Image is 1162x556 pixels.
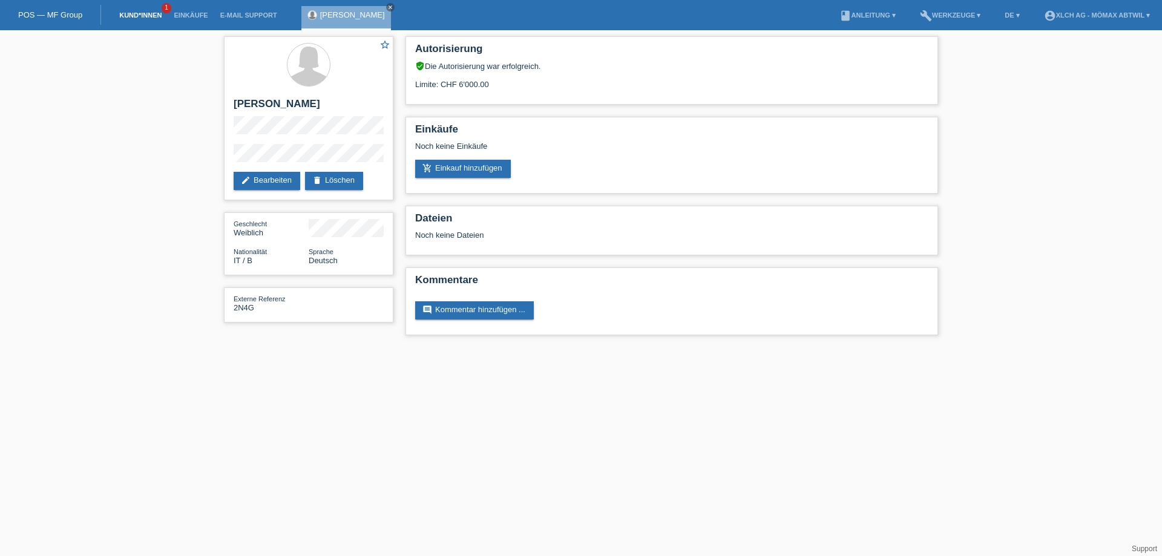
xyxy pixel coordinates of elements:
h2: Autorisierung [415,43,928,61]
a: [PERSON_NAME] [320,10,385,19]
i: edit [241,175,251,185]
span: Deutsch [309,256,338,265]
h2: Dateien [415,212,928,231]
a: Kund*innen [113,11,168,19]
i: close [387,4,393,10]
div: Noch keine Dateien [415,231,785,240]
span: Sprache [309,248,333,255]
span: Geschlecht [234,220,267,227]
a: account_circleXLCH AG - Mömax Abtwil ▾ [1038,11,1156,19]
h2: Kommentare [415,274,928,292]
a: buildWerkzeuge ▾ [914,11,987,19]
i: book [839,10,852,22]
i: add_shopping_cart [422,163,432,173]
i: comment [422,305,432,315]
div: Die Autorisierung war erfolgreich. [415,61,928,71]
span: Nationalität [234,248,267,255]
a: star_border [379,39,390,52]
span: 1 [162,3,171,13]
a: commentKommentar hinzufügen ... [415,301,534,319]
i: star_border [379,39,390,50]
span: Italien / B / 27.07.2020 [234,256,252,265]
div: Weiblich [234,219,309,237]
a: Einkäufe [168,11,214,19]
div: 2N4G [234,294,309,312]
span: Externe Referenz [234,295,286,303]
i: verified_user [415,61,425,71]
a: close [386,3,395,11]
h2: [PERSON_NAME] [234,98,384,116]
a: POS — MF Group [18,10,82,19]
a: E-Mail Support [214,11,283,19]
a: Support [1132,545,1157,553]
a: deleteLöschen [305,172,363,190]
a: editBearbeiten [234,172,300,190]
div: Noch keine Einkäufe [415,142,928,160]
i: delete [312,175,322,185]
h2: Einkäufe [415,123,928,142]
a: add_shopping_cartEinkauf hinzufügen [415,160,511,178]
div: Limite: CHF 6'000.00 [415,71,928,89]
a: bookAnleitung ▾ [833,11,902,19]
a: DE ▾ [999,11,1025,19]
i: build [920,10,932,22]
i: account_circle [1044,10,1056,22]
